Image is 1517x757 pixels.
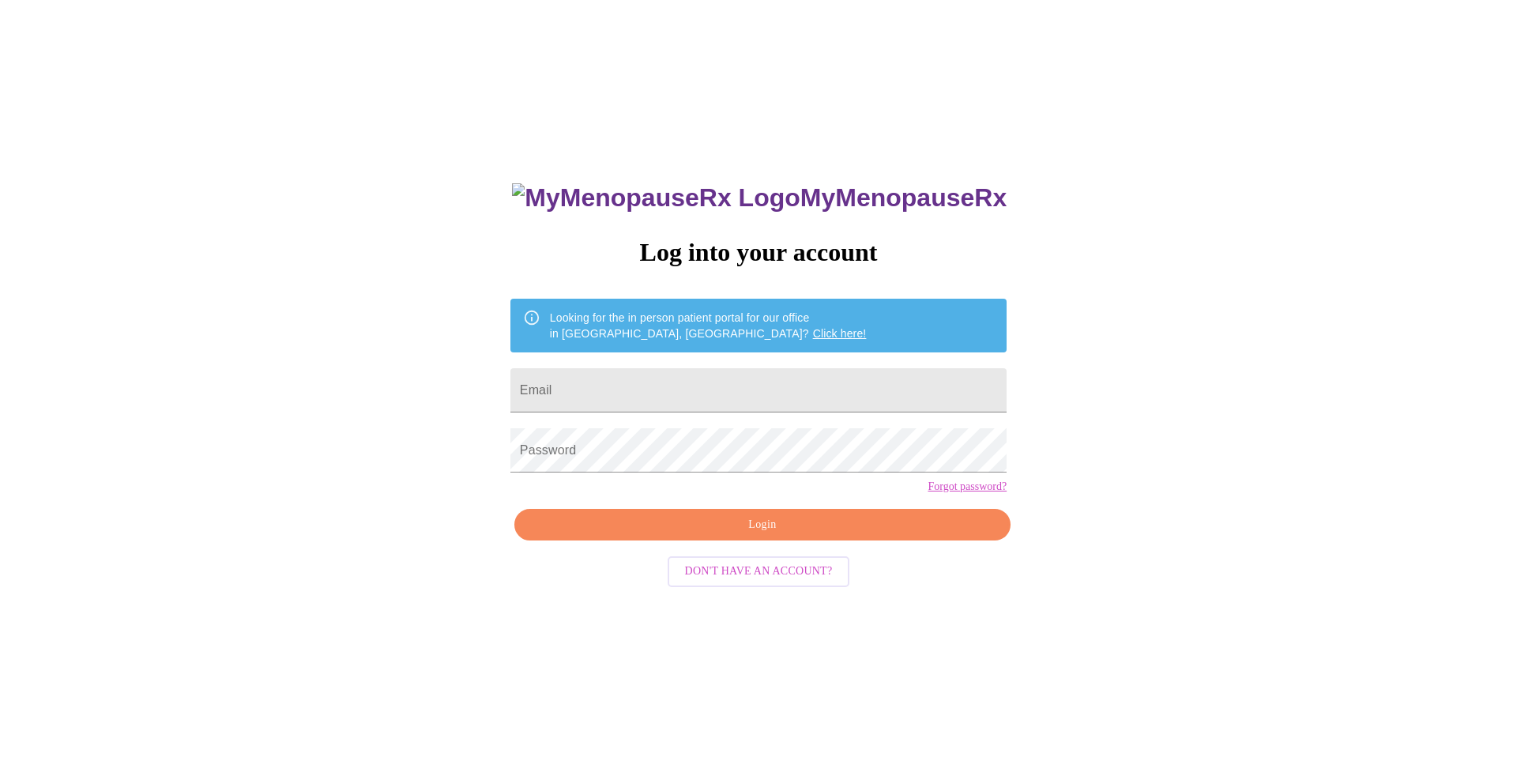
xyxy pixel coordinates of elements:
[512,183,800,213] img: MyMenopauseRx Logo
[813,327,867,340] a: Click here!
[664,563,854,577] a: Don't have an account?
[928,480,1007,493] a: Forgot password?
[533,515,992,535] span: Login
[510,238,1007,267] h3: Log into your account
[685,562,833,582] span: Don't have an account?
[668,556,850,587] button: Don't have an account?
[550,303,867,348] div: Looking for the in person patient portal for our office in [GEOGRAPHIC_DATA], [GEOGRAPHIC_DATA]?
[514,509,1011,541] button: Login
[512,183,1007,213] h3: MyMenopauseRx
